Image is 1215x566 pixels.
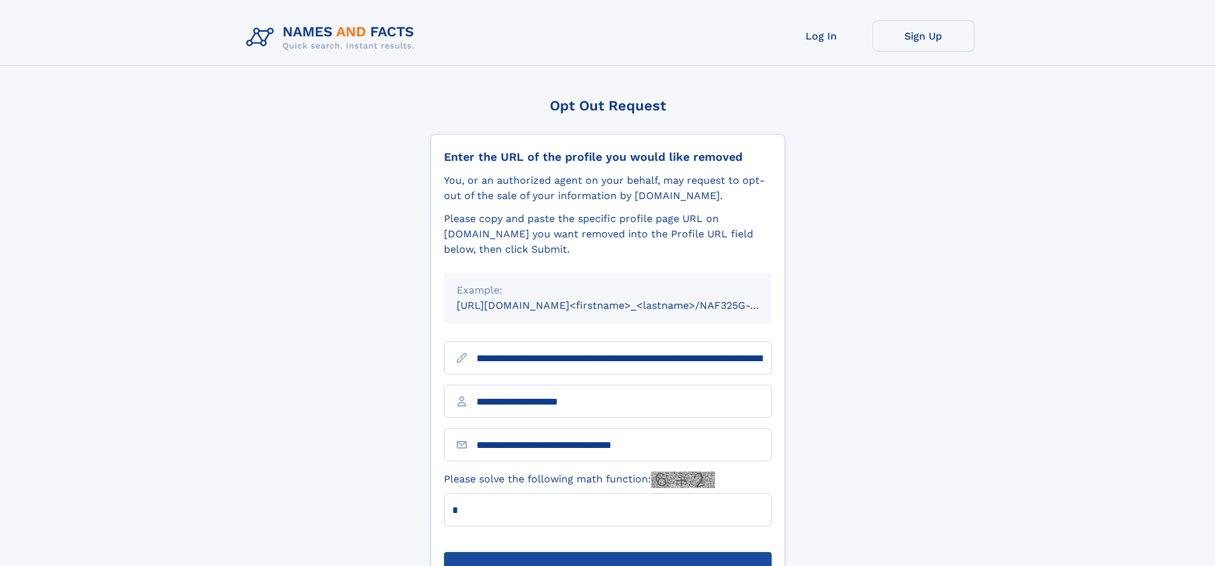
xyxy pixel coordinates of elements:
[457,299,796,311] small: [URL][DOMAIN_NAME]<firstname>_<lastname>/NAF325G-xxxxxxxx
[431,98,785,114] div: Opt Out Request
[444,211,772,257] div: Please copy and paste the specific profile page URL on [DOMAIN_NAME] you want removed into the Pr...
[457,283,759,298] div: Example:
[770,20,873,52] a: Log In
[241,20,425,55] img: Logo Names and Facts
[873,20,975,52] a: Sign Up
[444,173,772,204] div: You, or an authorized agent on your behalf, may request to opt-out of the sale of your informatio...
[444,472,715,488] label: Please solve the following math function:
[444,150,772,164] div: Enter the URL of the profile you would like removed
